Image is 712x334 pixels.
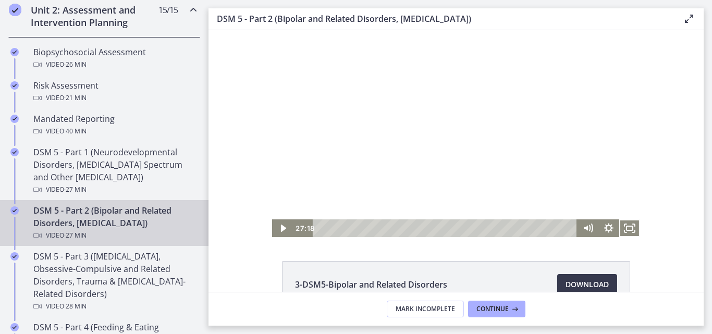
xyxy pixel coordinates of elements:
[33,92,196,104] div: Video
[158,4,178,16] span: 15 / 15
[9,4,21,16] i: Completed
[295,278,447,291] span: 3-DSM5-Bipolar and Related Disorders
[390,189,411,207] button: Show settings menu
[10,81,19,90] i: Completed
[10,206,19,215] i: Completed
[10,252,19,261] i: Completed
[10,148,19,156] i: Completed
[411,189,432,207] button: Fullscreen
[64,125,87,138] span: · 40 min
[476,305,509,313] span: Continue
[31,4,158,29] h2: Unit 2: Assessment and Intervention Planning
[217,13,666,25] h3: DSM 5 - Part 2 (Bipolar and Related Disorders, [MEDICAL_DATA])
[33,113,196,138] div: Mandated Reporting
[33,300,196,313] div: Video
[33,125,196,138] div: Video
[566,278,609,291] span: Download
[64,92,87,104] span: · 21 min
[33,204,196,242] div: DSM 5 - Part 2 (Bipolar and Related Disorders, [MEDICAL_DATA])
[396,305,455,313] span: Mark Incomplete
[208,30,704,237] iframe: Video Lesson
[64,58,87,71] span: · 26 min
[468,301,525,317] button: Continue
[64,229,87,242] span: · 27 min
[369,189,390,207] button: Mute
[33,46,196,71] div: Biopsychosocial Assessment
[10,48,19,56] i: Completed
[10,115,19,123] i: Completed
[64,300,87,313] span: · 28 min
[64,183,87,196] span: · 27 min
[33,229,196,242] div: Video
[387,301,464,317] button: Mark Incomplete
[33,146,196,196] div: DSM 5 - Part 1 (Neurodevelopmental Disorders, [MEDICAL_DATA] Spectrum and Other [MEDICAL_DATA])
[33,58,196,71] div: Video
[33,250,196,313] div: DSM 5 - Part 3 ([MEDICAL_DATA], Obsessive-Compulsive and Related Disorders, Trauma & [MEDICAL_DAT...
[33,79,196,104] div: Risk Assessment
[557,274,617,295] a: Download
[33,183,196,196] div: Video
[10,323,19,331] i: Completed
